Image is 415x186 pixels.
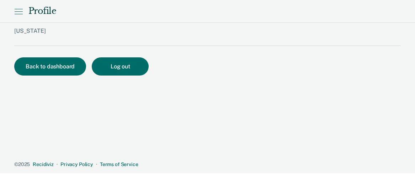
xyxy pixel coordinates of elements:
div: · · [14,161,401,167]
span: © 2025 [14,161,30,167]
div: [US_STATE] [14,27,392,46]
a: Recidiviz [33,161,54,167]
a: Privacy Policy [60,161,93,167]
button: Back to dashboard [14,57,86,76]
button: Log out [92,57,149,76]
a: Terms of Service [100,161,138,167]
a: Back to dashboard [14,64,92,69]
div: Profile [28,6,56,16]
